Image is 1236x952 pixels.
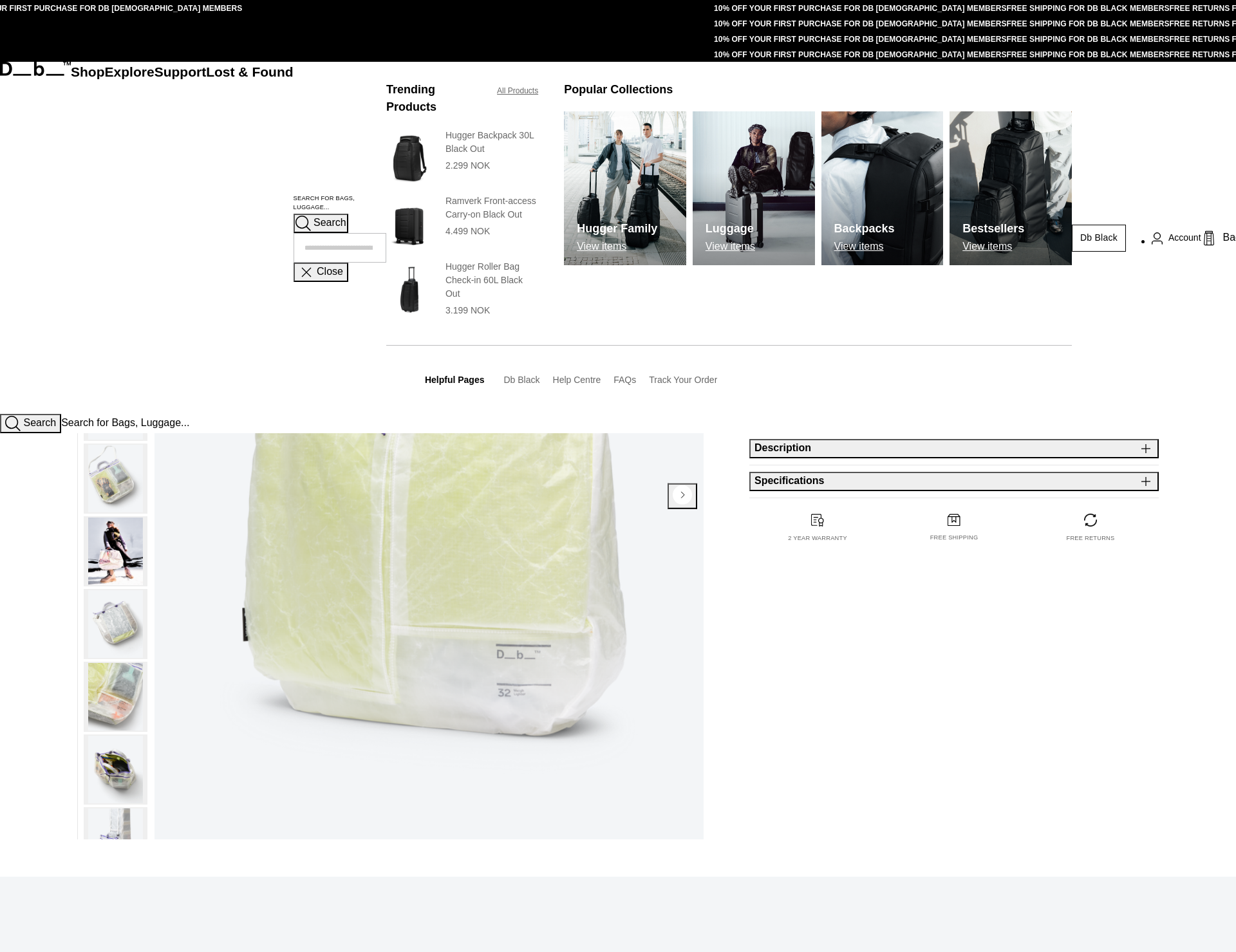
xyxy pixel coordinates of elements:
img: Hugger Backpack 30L Black Out [386,129,433,188]
a: FAQs [613,375,636,385]
a: FREE SHIPPING FOR DB BLACK MEMBERS [1007,35,1170,44]
a: Db Bestsellers View items [950,111,1072,265]
button: Weigh_Lighter_Helmet_Bag_32L_7.png [84,734,147,805]
a: Ramverk Front-access Carry-on Black Out Ramverk Front-access Carry-on Black Out 4.499 NOK [386,194,538,254]
button: Search [294,214,348,233]
button: Weigh_Lighter_Helmet_Bag_32L_5.png [84,589,147,659]
img: Ramverk Front-access Carry-on Black Out [386,194,433,254]
button: Next slide [668,483,697,509]
span: Search [23,418,56,429]
a: FREE SHIPPING FOR DB BLACK MEMBERS [1007,19,1170,28]
a: Explore [105,64,154,79]
img: Weigh_Lighter_Helmet_Bag_32L_5.png [88,590,143,658]
p: View items [577,241,657,252]
button: Weigh_Lighter_Helmet_Bag_32L_6.png [84,662,147,732]
p: View items [706,241,755,252]
h3: Hugger Backpack 30L Black Out [445,129,538,156]
button: Weigh Lighter Helmet Bag 32L Aurora [84,516,147,586]
h3: Helpful Pages [425,373,485,387]
a: FREE SHIPPING FOR DB BLACK MEMBERS [1007,50,1170,59]
a: FREE SHIPPING FOR DB BLACK MEMBERS [1007,4,1170,13]
button: Specifications [749,472,1159,491]
h3: Bestsellers [962,220,1024,238]
h3: Trending Products [386,81,484,116]
span: 4.499 NOK [445,226,490,236]
span: Close [317,266,343,277]
span: 3.199 NOK [445,305,490,315]
a: Hugger Backpack 30L Black Out Hugger Backpack 30L Black Out 2.299 NOK [386,129,538,188]
a: Hugger Roller Bag Check-in 60L Black Out Hugger Roller Bag Check-in 60L Black Out 3.199 NOK [386,260,538,319]
a: Account [1152,230,1201,246]
a: Db Black [1072,225,1126,252]
a: 10% OFF YOUR FIRST PURCHASE FOR DB [DEMOGRAPHIC_DATA] MEMBERS [714,35,1006,44]
h3: Backpacks [834,220,895,238]
img: Db [693,111,815,265]
img: Db [950,111,1072,265]
h3: Popular Collections [564,81,673,98]
span: 2.299 NOK [445,160,490,171]
h3: Hugger Roller Bag Check-in 60L Black Out [445,260,538,301]
img: Db [821,111,944,265]
p: 2 year warranty [788,534,847,543]
span: Account [1168,231,1201,245]
a: 10% OFF YOUR FIRST PURCHASE FOR DB [DEMOGRAPHIC_DATA] MEMBERS [714,4,1006,13]
img: Weigh_Lighter_Helmet_Bag_32L_7.png [88,736,143,803]
p: View items [962,241,1024,252]
a: Track Your Order [649,375,717,385]
a: Shop [71,64,105,79]
nav: Main Navigation [71,62,294,414]
a: 10% OFF YOUR FIRST PURCHASE FOR DB [DEMOGRAPHIC_DATA] MEMBERS [714,19,1006,28]
h3: Luggage [706,220,755,238]
img: Weigh_Lighter_Helmet_Bag_32L_1.png [154,153,704,839]
a: Db Black [503,375,539,385]
h3: Ramverk Front-access Carry-on Black Out [445,194,538,221]
li: 1 / 10 [154,153,704,839]
img: Db [564,111,686,265]
img: Weigh Lighter Helmet Bag 32L Aurora [88,518,143,585]
p: Free shipping [930,534,979,543]
img: Weigh_Lighter_Helmet_Bag_32L_6.png [88,663,143,731]
button: Weigh_Lighter_Helmet_Bag_32L_8.png [84,807,147,877]
img: Weigh_Lighter_Helmet_Bag_32L_8.png [88,808,143,876]
h3: Hugger Family [577,220,657,238]
p: View items [834,241,895,252]
a: Support [154,64,207,79]
a: 10% OFF YOUR FIRST PURCHASE FOR DB [DEMOGRAPHIC_DATA] MEMBERS [714,50,1006,59]
a: Db Hugger Family View items [564,111,686,265]
span: Search [314,217,346,228]
img: Hugger Roller Bag Check-in 60L Black Out [386,260,433,319]
a: Help Centre [553,375,601,385]
img: Weigh_Lighter_Helmet_Bag_32L_4.png [88,445,143,512]
a: Lost & Found [206,64,293,79]
button: Weigh_Lighter_Helmet_Bag_32L_4.png [84,443,147,514]
label: Search for Bags, Luggage... [294,194,386,212]
a: Db Luggage View items [693,111,815,265]
p: Free returns [1067,534,1115,543]
a: All Products [497,85,538,97]
button: Close [294,263,348,282]
a: Db Backpacks View items [821,111,944,265]
button: Description [749,439,1159,458]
